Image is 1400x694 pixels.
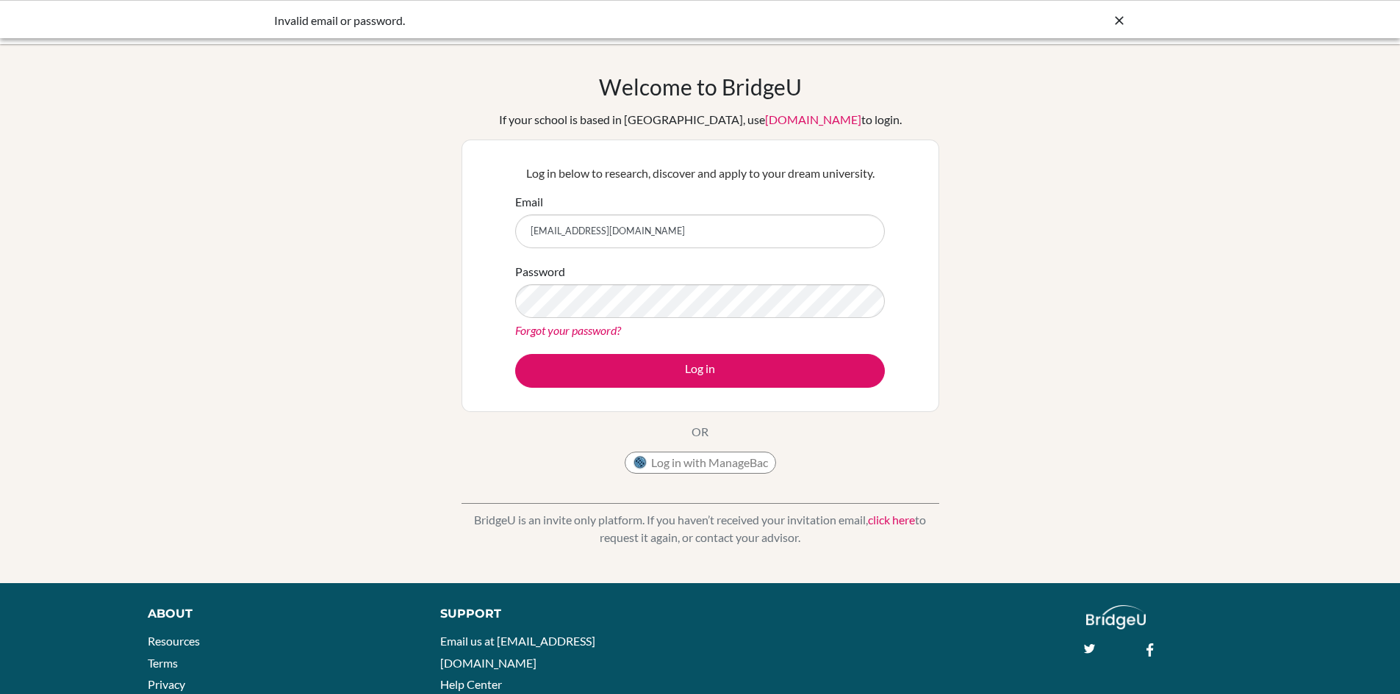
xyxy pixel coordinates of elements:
[148,634,200,648] a: Resources
[440,677,502,691] a: Help Center
[499,111,902,129] div: If your school is based in [GEOGRAPHIC_DATA], use to login.
[868,513,915,527] a: click here
[440,605,683,623] div: Support
[599,73,802,100] h1: Welcome to BridgeU
[462,511,939,546] p: BridgeU is an invite only platform. If you haven’t received your invitation email, to request it ...
[148,656,178,670] a: Terms
[515,263,565,281] label: Password
[148,605,407,623] div: About
[1086,605,1146,629] img: logo_white@2x-f4f0deed5e89b7ecb1c2cc34c3e3d731f90f0f143d5ea2071677605dd97b5244.png
[765,112,861,126] a: [DOMAIN_NAME]
[148,677,185,691] a: Privacy
[692,423,708,441] p: OR
[515,165,885,182] p: Log in below to research, discover and apply to your dream university.
[515,193,543,211] label: Email
[274,12,906,29] div: Invalid email or password.
[440,634,595,670] a: Email us at [EMAIL_ADDRESS][DOMAIN_NAME]
[625,452,776,474] button: Log in with ManageBac
[515,354,885,388] button: Log in
[515,323,621,337] a: Forgot your password?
